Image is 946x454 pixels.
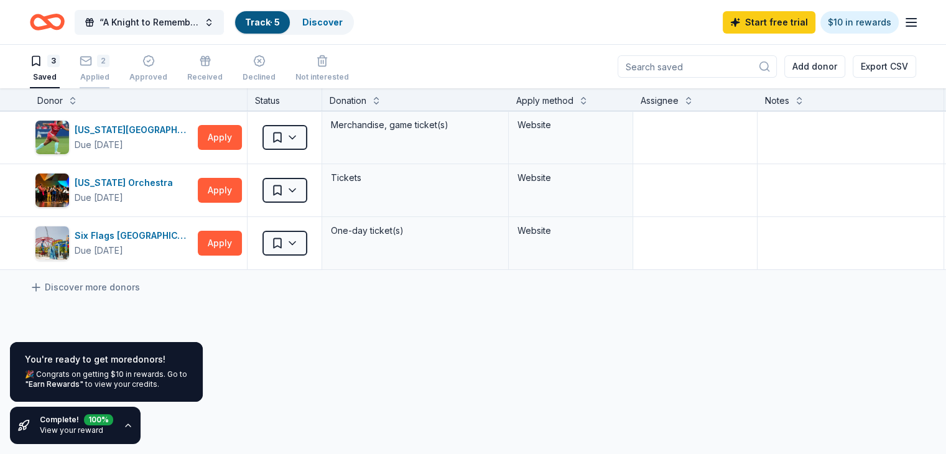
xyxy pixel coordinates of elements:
div: Not interested [295,72,349,82]
div: Website [517,118,624,132]
div: Due [DATE] [75,243,123,258]
div: Approved [129,72,167,82]
div: Due [DATE] [75,190,123,205]
button: Apply [198,125,242,150]
div: Website [517,223,624,238]
a: Home [30,7,65,37]
button: Image for Six Flags St. LouisSix Flags [GEOGRAPHIC_DATA][PERSON_NAME]Due [DATE] [35,226,193,261]
div: Notes [765,93,789,108]
div: Complete! [40,414,113,425]
a: Start free trial [723,11,815,34]
div: [US_STATE] Orchestra [75,175,178,190]
button: Apply [198,231,242,256]
button: Received [187,50,223,88]
button: Add donor [784,55,845,78]
div: Due [DATE] [75,137,123,152]
div: Tickets [330,169,501,187]
div: Donor [37,93,63,108]
div: Donation [330,93,366,108]
div: Status [248,88,322,111]
div: 3 [47,55,60,67]
div: Applied [80,72,109,82]
button: Track· 5Discover [234,10,354,35]
button: Not interested [295,50,349,88]
button: 2Applied [80,50,109,88]
button: Declined [243,50,276,88]
div: You're ready to get more donors ! [25,352,188,367]
button: “A Knight to Remember” [75,10,224,35]
a: Discover more donors [30,280,140,295]
div: Website [517,170,624,185]
span: “A Knight to Remember” [100,15,199,30]
a: Track· 5 [245,17,280,27]
img: Image for Kansas City Current [35,121,69,154]
a: Discover [302,17,343,27]
a: $10 in rewards [820,11,899,34]
div: [US_STATE][GEOGRAPHIC_DATA] Current [75,123,193,137]
input: Search saved [618,55,777,78]
div: Declined [243,72,276,82]
button: Image for Minnesota Orchestra[US_STATE] OrchestraDue [DATE] [35,173,193,208]
div: 2 [97,55,109,67]
a: "Earn Rewards" [25,379,83,389]
div: Assignee [641,93,679,108]
div: Apply method [516,93,573,108]
button: Approved [129,50,167,88]
button: Apply [198,178,242,203]
div: 🎉 Congrats on getting $10 in rewards. Go to to view your credits. [25,369,188,389]
div: Six Flags [GEOGRAPHIC_DATA][PERSON_NAME] [75,228,193,243]
button: Image for Kansas City Current[US_STATE][GEOGRAPHIC_DATA] CurrentDue [DATE] [35,120,193,155]
img: Image for Minnesota Orchestra [35,174,69,207]
img: Image for Six Flags St. Louis [35,226,69,260]
button: Export CSV [853,55,916,78]
div: Received [187,72,223,82]
div: One-day ticket(s) [330,222,501,239]
div: Saved [30,72,60,82]
button: 3Saved [30,50,60,88]
div: 100 % [84,412,113,423]
a: View your reward [40,425,103,435]
div: Merchandise, game ticket(s) [330,116,501,134]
